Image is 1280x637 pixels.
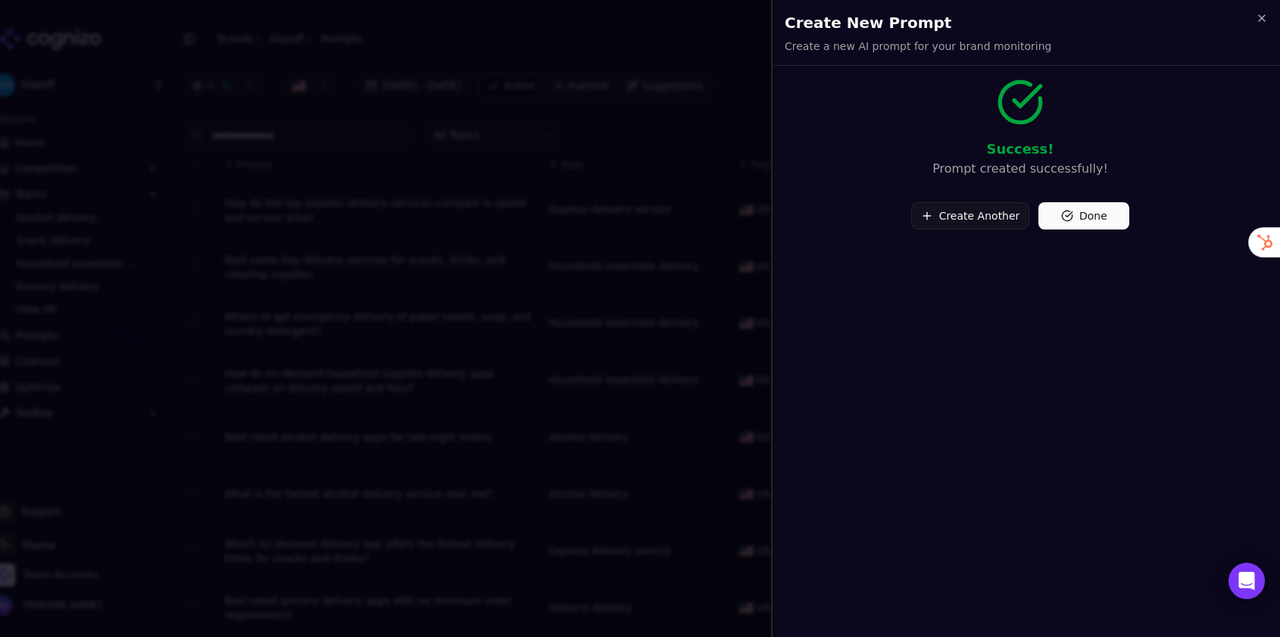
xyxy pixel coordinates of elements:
[785,139,1256,160] h3: Success!
[785,12,1268,33] h2: Create New Prompt
[911,202,1030,230] button: Create Another
[785,160,1256,178] p: Prompt created successfully!
[1038,202,1129,230] button: Done
[785,39,1051,54] p: Create a new AI prompt for your brand monitoring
